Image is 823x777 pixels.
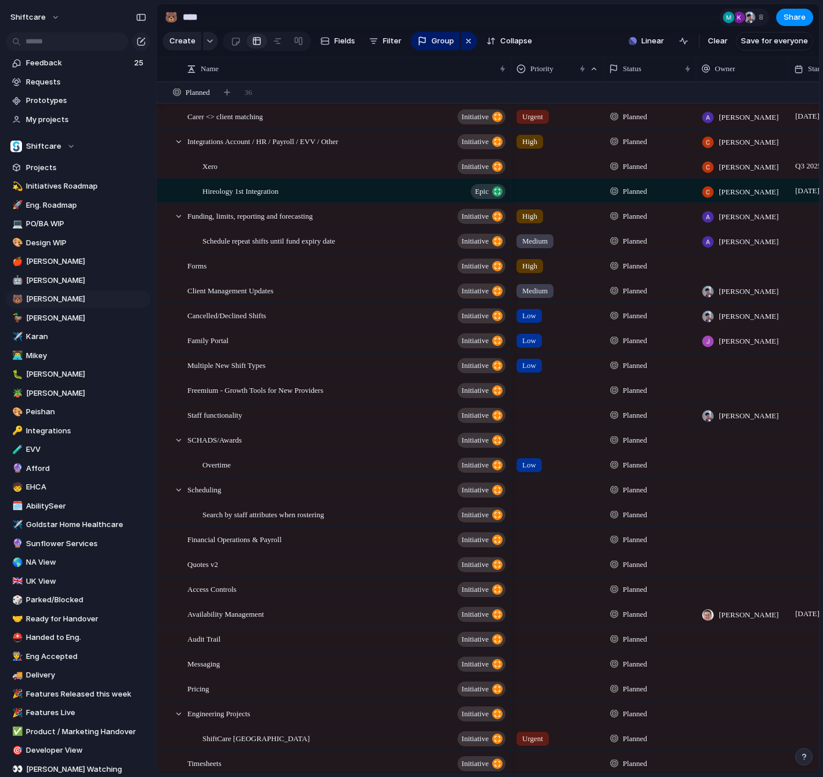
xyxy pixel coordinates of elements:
a: 💻PO/BA WIP [6,215,150,233]
span: Product / Marketing Handover [26,726,146,738]
span: Mikey [26,350,146,362]
button: 👀 [10,764,22,775]
span: initiative [462,756,489,772]
a: Prototypes [6,92,150,109]
span: Requests [26,76,146,88]
div: 🐻[PERSON_NAME] [6,290,150,308]
a: 🍎[PERSON_NAME] [6,253,150,270]
span: [PERSON_NAME] [719,286,778,297]
button: initiative [457,408,505,423]
a: ✈️Goldstar Home Healthcare [6,516,150,533]
span: [PERSON_NAME] [719,311,778,322]
button: ✈️ [10,519,22,531]
div: 👨‍💻Mikey [6,347,150,364]
div: 🚀 [12,198,20,212]
a: ✈️Karan [6,328,150,345]
span: [PERSON_NAME] [26,369,146,380]
button: initiative [457,507,505,522]
span: Planned [623,161,647,172]
button: 🎲 [10,594,22,606]
span: High [522,211,537,222]
span: initiative [462,656,489,672]
span: Clear [708,35,728,47]
a: Feedback25 [6,54,150,72]
span: initiative [462,432,489,448]
span: Client Management Updates [187,283,274,297]
span: Planned [623,260,647,272]
div: ⛑️ [12,631,20,645]
div: 🎉Features Released this week [6,686,150,703]
button: initiative [457,283,505,299]
span: Planned [186,87,210,98]
span: initiative [462,283,489,299]
div: 🗓️ [12,499,20,513]
button: initiative [457,632,505,647]
div: 🌎NA View [6,554,150,571]
span: Design WIP [26,237,146,249]
span: [PERSON_NAME] [26,256,146,267]
span: High [522,260,537,272]
div: 🦆[PERSON_NAME] [6,310,150,327]
span: [DATE] [792,184,822,198]
a: 🔮Afford [6,460,150,477]
a: 🧒EHCA [6,478,150,496]
button: Linear [624,32,669,50]
span: Developer View [26,745,146,756]
span: Initiatives Roadmap [26,181,146,192]
button: initiative [457,433,505,448]
span: initiative [462,159,489,175]
div: 🎉 [12,706,20,720]
span: Planned [623,136,647,148]
span: Urgent [522,111,543,123]
button: 🎨 [10,406,22,418]
span: [PERSON_NAME] [719,112,778,123]
span: Status [623,63,641,75]
button: ⛑️ [10,632,22,643]
span: 8 [759,12,767,23]
span: My projects [26,114,146,126]
button: 🧒 [10,481,22,493]
button: 🤖 [10,275,22,286]
button: initiative [457,234,505,249]
span: Low [522,310,536,322]
a: 🎨Peishan [6,403,150,421]
button: 🎯 [10,745,22,756]
div: 🤝Ready for Handover [6,610,150,628]
span: Sunflower Services [26,538,146,550]
button: Save for everyone [736,32,813,50]
span: Features Live [26,707,146,719]
span: [PERSON_NAME] [719,336,778,347]
span: initiative [462,581,489,598]
span: initiative [462,382,489,399]
a: Requests [6,73,150,91]
button: initiative [457,308,505,323]
span: Planned [623,285,647,297]
div: 🎲 [12,594,20,607]
span: Epic [475,183,489,200]
span: Hireology 1st Integration [202,184,278,197]
span: initiative [462,606,489,623]
span: Afford [26,463,146,474]
span: Forms [187,259,206,272]
div: 🦆 [12,311,20,325]
div: 🚀Eng. Roadmap [6,197,150,214]
button: initiative [457,109,505,124]
button: initiative [457,756,505,771]
span: Planned [623,360,647,371]
div: ⛑️Handed to Eng. [6,629,150,646]
div: 🤖[PERSON_NAME] [6,272,150,289]
button: 💻 [10,218,22,230]
button: 🎨 [10,237,22,249]
span: Planned [623,111,647,123]
div: 🎲Parked/Blocked [6,591,150,609]
button: initiative [457,333,505,348]
span: Cancelled/Declined Shifts [187,308,266,322]
span: initiative [462,507,489,523]
button: 🐻 [162,8,180,27]
div: ✅ [12,725,20,738]
span: Linear [641,35,664,47]
a: 🎨Design WIP [6,234,150,252]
